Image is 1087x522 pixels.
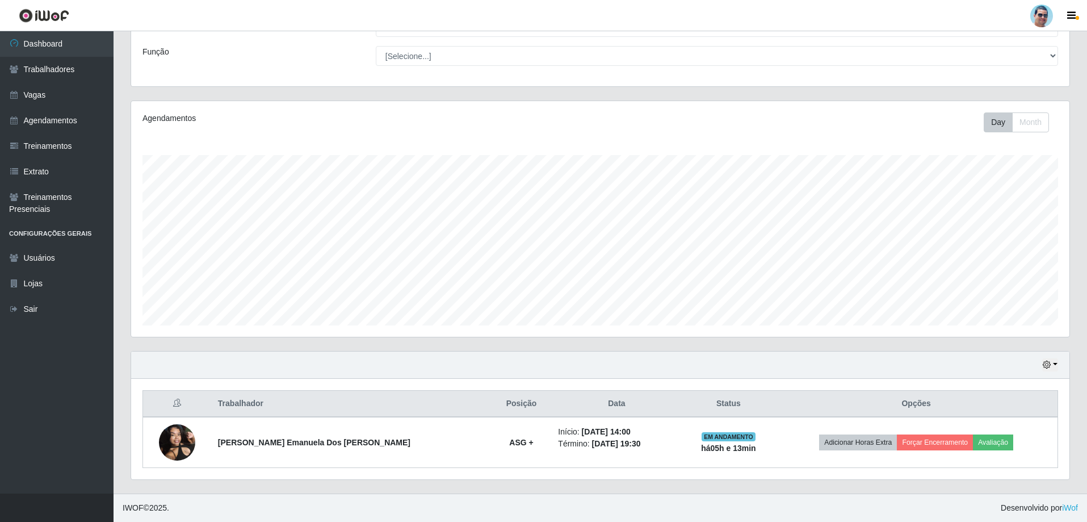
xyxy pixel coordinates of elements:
th: Trabalhador [211,391,492,417]
th: Data [551,391,682,417]
label: Função [142,46,169,58]
div: Toolbar with button groups [984,112,1058,132]
a: iWof [1062,503,1078,512]
th: Opções [775,391,1057,417]
span: Desenvolvido por [1001,502,1078,514]
button: Avaliação [973,435,1013,450]
img: 1751813070616.jpeg [159,418,195,466]
div: Agendamentos [142,112,514,124]
strong: há 05 h e 13 min [701,444,756,453]
li: Início: [558,426,675,438]
th: Status [682,391,775,417]
span: IWOF [123,503,144,512]
button: Forçar Encerramento [897,435,973,450]
span: © 2025 . [123,502,169,514]
button: Adicionar Horas Extra [819,435,897,450]
li: Término: [558,438,675,450]
strong: ASG + [509,438,533,447]
button: Day [984,112,1013,132]
time: [DATE] 14:00 [582,427,631,436]
div: First group [984,112,1049,132]
img: CoreUI Logo [19,9,69,23]
time: [DATE] 19:30 [591,439,640,448]
button: Month [1012,112,1049,132]
th: Posição [492,391,552,417]
strong: [PERSON_NAME] Emanuela Dos [PERSON_NAME] [218,438,410,447]
span: EM ANDAMENTO [702,432,756,441]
